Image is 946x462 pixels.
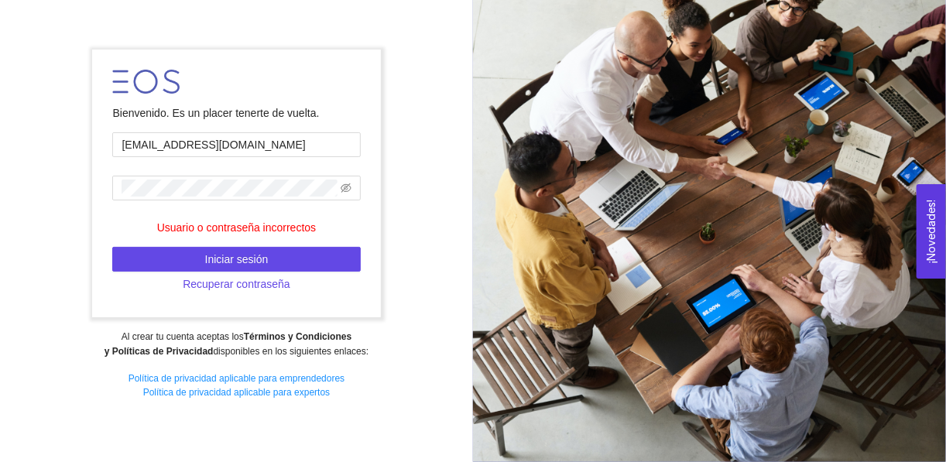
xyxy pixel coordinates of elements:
[112,247,360,272] button: Iniciar sesión
[129,373,345,384] a: Política de privacidad aplicable para emprendedores
[112,70,180,94] img: LOGO
[10,330,462,359] div: Al crear tu cuenta aceptas los disponibles en los siguientes enlaces:
[143,387,330,398] a: Política de privacidad aplicable para expertos
[917,184,946,279] button: Open Feedback Widget
[341,183,351,193] span: eye-invisible
[205,251,269,268] span: Iniciar sesión
[112,132,360,157] input: Correo electrónico
[112,272,360,296] button: Recuperar contraseña
[112,219,360,236] p: Usuario o contraseña incorrectos
[112,278,360,290] a: Recuperar contraseña
[183,275,290,293] span: Recuperar contraseña
[105,331,351,357] strong: Términos y Condiciones y Políticas de Privacidad
[112,104,360,121] div: Bienvenido. Es un placer tenerte de vuelta.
